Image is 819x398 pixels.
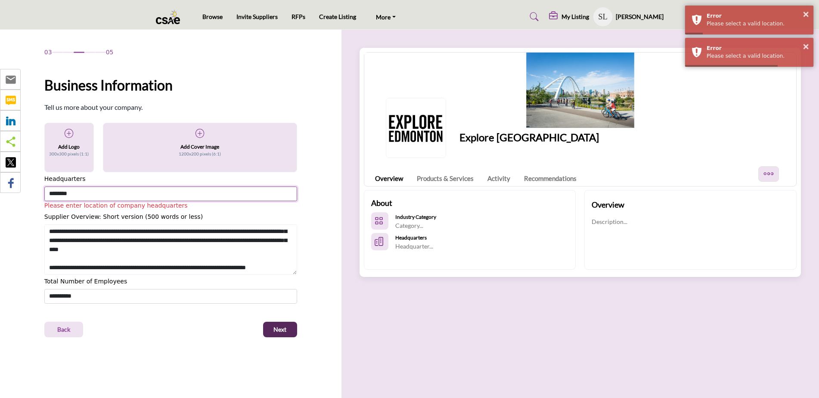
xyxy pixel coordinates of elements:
div: My Listing [549,12,589,22]
button: Show hide supplier dropdown [593,7,612,26]
button: Next [263,322,297,337]
div: Please select a valid location. [707,52,807,60]
span: Next [273,325,286,334]
h2: About [371,197,392,209]
h2: Overview [592,199,624,211]
a: Products & Services [417,174,474,183]
h5: Add Logo [58,143,80,151]
h5: Add Cover Image [180,143,219,151]
textarea: Shortoverview [44,224,297,275]
img: Logo [386,98,446,158]
p: Tell us more about your company. [44,102,143,112]
h5: [PERSON_NAME] [616,12,664,21]
a: Browse [202,13,223,20]
a: Activity [487,174,510,183]
span: Back [57,325,70,334]
h1: Explore [GEOGRAPHIC_DATA] [459,130,599,145]
button: × [802,9,810,18]
span: 05 [106,48,114,57]
p: 300x300 pixels (1:1) [49,151,89,157]
a: More [370,11,402,23]
img: Cover Image [364,53,797,128]
div: Error [707,12,807,20]
button: HeadQuarters [371,233,388,250]
a: Create Listing [319,13,356,20]
img: site Logo [156,10,185,24]
h5: My Listing [562,13,589,21]
div: Error [707,44,807,52]
h1: Business Information [44,75,173,96]
div: Please select a valid location. [707,20,807,28]
a: Invite Suppliers [236,13,278,20]
button: Back [44,322,83,337]
p: 1200x200 pixels (6:1) [179,151,221,157]
a: Recommendations [524,174,577,183]
a: RFPs [292,13,305,20]
span: 03 [44,48,52,57]
a: Search [521,10,544,24]
p: Description... [592,218,627,226]
label: Headquarters [44,174,86,183]
a: Overview [375,174,403,183]
b: Headquarters [395,234,427,241]
button: × [802,42,810,50]
label: Supplier Overview: Short version (500 words or less) [44,212,203,221]
button: Categories List [371,212,388,230]
button: More Options [758,166,779,182]
b: Industry Category [395,214,436,220]
p: Headquarter... [395,242,433,251]
p: Category... [395,221,436,230]
span: Please enter location of company headquarters [44,202,188,209]
label: Total Number of Employees [44,277,127,286]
